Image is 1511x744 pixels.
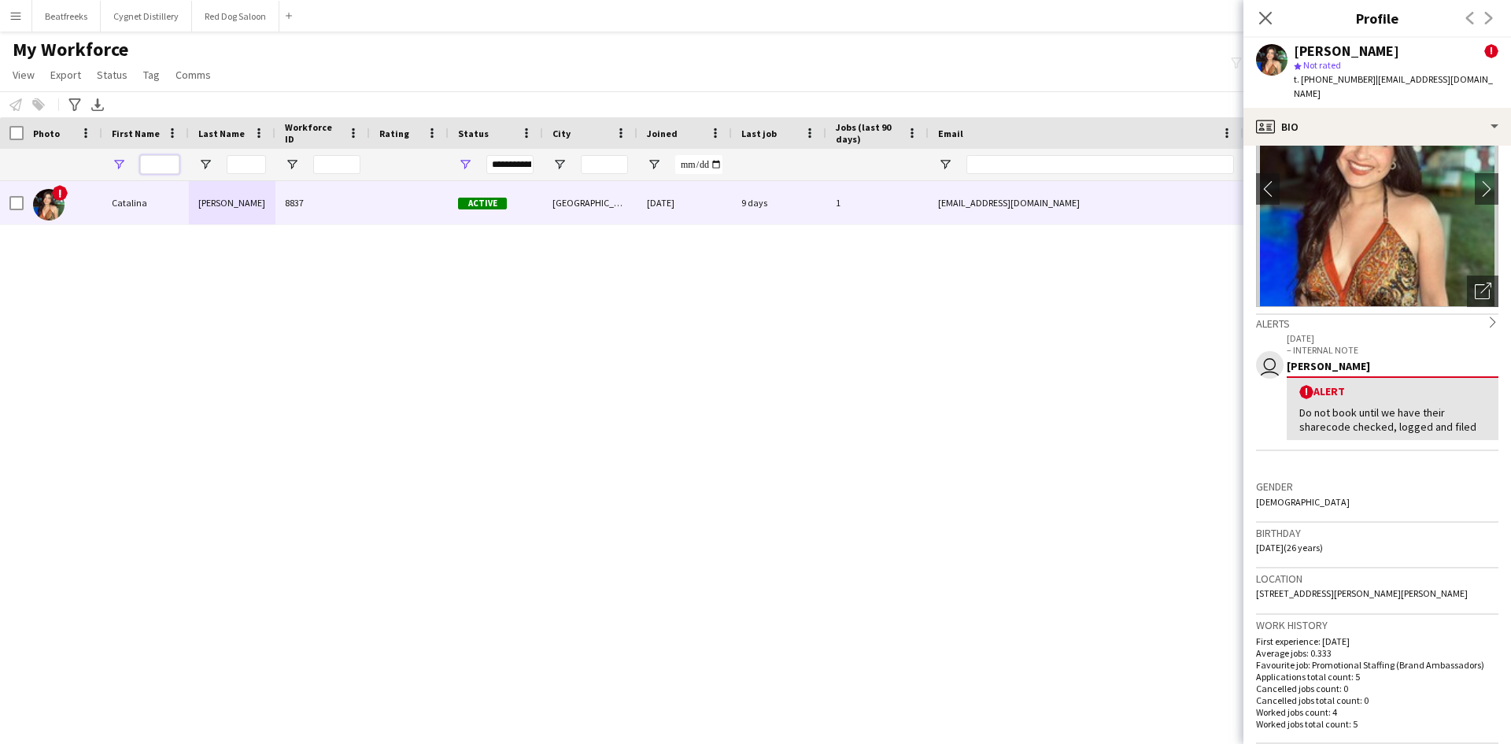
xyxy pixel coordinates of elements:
input: First Name Filter Input [140,155,179,174]
h3: Gender [1256,479,1498,494]
span: Jobs (last 90 days) [836,121,900,145]
div: 9 days [732,181,826,224]
span: ! [52,185,68,201]
input: Joined Filter Input [675,155,722,174]
span: My Workforce [13,38,128,61]
span: Tag [143,68,160,82]
span: Not rated [1303,59,1341,71]
span: City [552,128,571,139]
input: Last Name Filter Input [227,155,266,174]
p: Worked jobs count: 4 [1256,706,1498,718]
button: Open Filter Menu [552,157,567,172]
div: Alerts [1256,313,1498,331]
span: Export [50,68,81,82]
span: t. [PHONE_NUMBER] [1294,73,1376,85]
div: [PERSON_NAME] [1294,44,1399,58]
div: Do not book until we have their sharecode checked, logged and filed [1299,405,1486,434]
a: Status [91,65,134,85]
a: Comms [169,65,217,85]
p: Worked jobs total count: 5 [1256,718,1498,730]
span: Comms [175,68,211,82]
a: View [6,65,41,85]
span: Workforce ID [285,121,342,145]
h3: Location [1256,572,1498,586]
div: Open photos pop-in [1467,276,1498,307]
div: [EMAIL_ADDRESS][DOMAIN_NAME] [929,181,1243,224]
span: Email [938,128,963,139]
div: [PERSON_NAME] [189,181,275,224]
h3: Birthday [1256,526,1498,540]
span: ! [1484,44,1498,58]
span: ! [1299,385,1313,399]
input: City Filter Input [581,155,628,174]
span: Joined [647,128,678,139]
span: Last Name [198,128,245,139]
button: Open Filter Menu [458,157,472,172]
img: Catalina Tobar [33,189,65,220]
a: Export [44,65,87,85]
span: | [EMAIL_ADDRESS][DOMAIN_NAME] [1294,73,1493,99]
span: Rating [379,128,409,139]
p: Cancelled jobs total count: 0 [1256,694,1498,706]
button: Red Dog Saloon [192,1,279,31]
span: Last job [741,128,777,139]
div: [PERSON_NAME] [1287,359,1498,373]
span: [DATE] (26 years) [1256,542,1323,553]
span: Status [97,68,127,82]
div: Bio [1243,108,1511,146]
div: 8837 [275,181,370,224]
button: Cygnet Distillery [101,1,192,31]
p: Average jobs: 0.333 [1256,647,1498,659]
img: Crew avatar or photo [1256,71,1498,307]
input: Email Filter Input [966,155,1234,174]
span: Status [458,128,489,139]
app-action-btn: Export XLSX [88,95,107,114]
a: Tag [137,65,166,85]
div: [GEOGRAPHIC_DATA] [543,181,637,224]
h3: Profile [1243,8,1511,28]
span: Active [458,198,507,209]
div: 1 [826,181,929,224]
span: First Name [112,128,160,139]
p: Applications total count: 5 [1256,671,1498,683]
span: [STREET_ADDRESS][PERSON_NAME][PERSON_NAME] [1256,587,1468,599]
button: Open Filter Menu [938,157,952,172]
span: View [13,68,35,82]
div: [DATE] [637,181,732,224]
h3: Work history [1256,618,1498,632]
input: Workforce ID Filter Input [313,155,360,174]
p: Favourite job: Promotional Staffing (Brand Ambassadors) [1256,659,1498,671]
button: Open Filter Menu [198,157,212,172]
p: Cancelled jobs count: 0 [1256,683,1498,694]
p: – INTERNAL NOTE [1287,344,1498,356]
button: Open Filter Menu [647,157,661,172]
div: Catalina [102,181,189,224]
button: Open Filter Menu [285,157,299,172]
span: Photo [33,128,60,139]
button: Beatfreeks [32,1,101,31]
div: Alert [1299,384,1486,399]
p: [DATE] [1287,332,1498,344]
app-action-btn: Advanced filters [65,95,84,114]
span: [DEMOGRAPHIC_DATA] [1256,496,1350,508]
p: First experience: [DATE] [1256,635,1498,647]
button: Open Filter Menu [112,157,126,172]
